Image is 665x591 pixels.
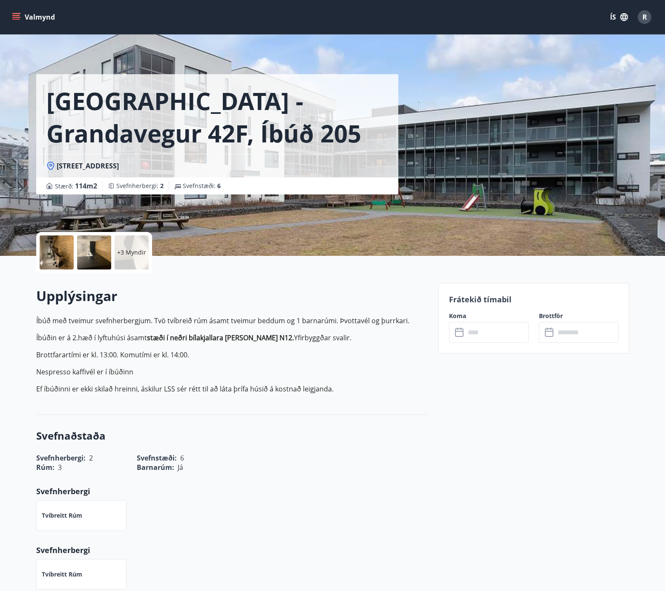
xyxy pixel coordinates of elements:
p: Tvíbreitt rúm [42,570,82,579]
span: Stærð : [55,181,97,191]
p: Svefnherbergi [36,545,428,556]
span: Barnarúm : [137,463,174,472]
label: Koma [449,312,529,320]
p: +3 Myndir [117,248,146,257]
p: Ef íbúðinni er ekki skilað hreinni, áskilur LSS sér rétt til að láta þrífa húsið á kostnað leigja... [36,384,428,394]
button: menu [10,9,58,25]
p: Íbúðin er á 2.hæð í lyftuhúsi ásamt Yfirbyggðar svalir. [36,333,428,343]
label: Brottför [539,312,619,320]
span: Rúm : [36,463,55,472]
strong: stæði í neðri bílakjallara [PERSON_NAME] N12. [147,333,294,342]
p: Íbúð með tveimur svefnherbergjum. Tvö tvíbreið rúm ásamt tveimur beddum og 1 barnarúmi. Þvottavél... [36,316,428,326]
p: Tvíbreitt rúm [42,511,82,520]
p: Svefnherbergi [36,486,428,497]
span: 114 m2 [75,181,97,191]
span: Svefnherbergi : [116,182,164,190]
span: Já [178,463,183,472]
span: 3 [58,463,62,472]
h1: [GEOGRAPHIC_DATA] - Grandavegur 42F, íbúð 205 [46,84,388,149]
button: R [634,7,655,27]
span: 2 [160,182,164,190]
span: R [642,12,647,22]
button: ÍS [605,9,633,25]
p: Nespresso kaffivél er í íbúðinn [36,367,428,377]
h2: Upplýsingar [36,287,428,305]
p: Frátekið tímabil [449,294,619,305]
p: Brottfarartími er kl. 13:00. Komutími er kl. 14:00. [36,350,428,360]
span: Svefnstæði : [183,182,221,190]
h3: Svefnaðstaða [36,429,428,443]
span: [STREET_ADDRESS] [57,161,119,171]
span: 6 [217,182,221,190]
